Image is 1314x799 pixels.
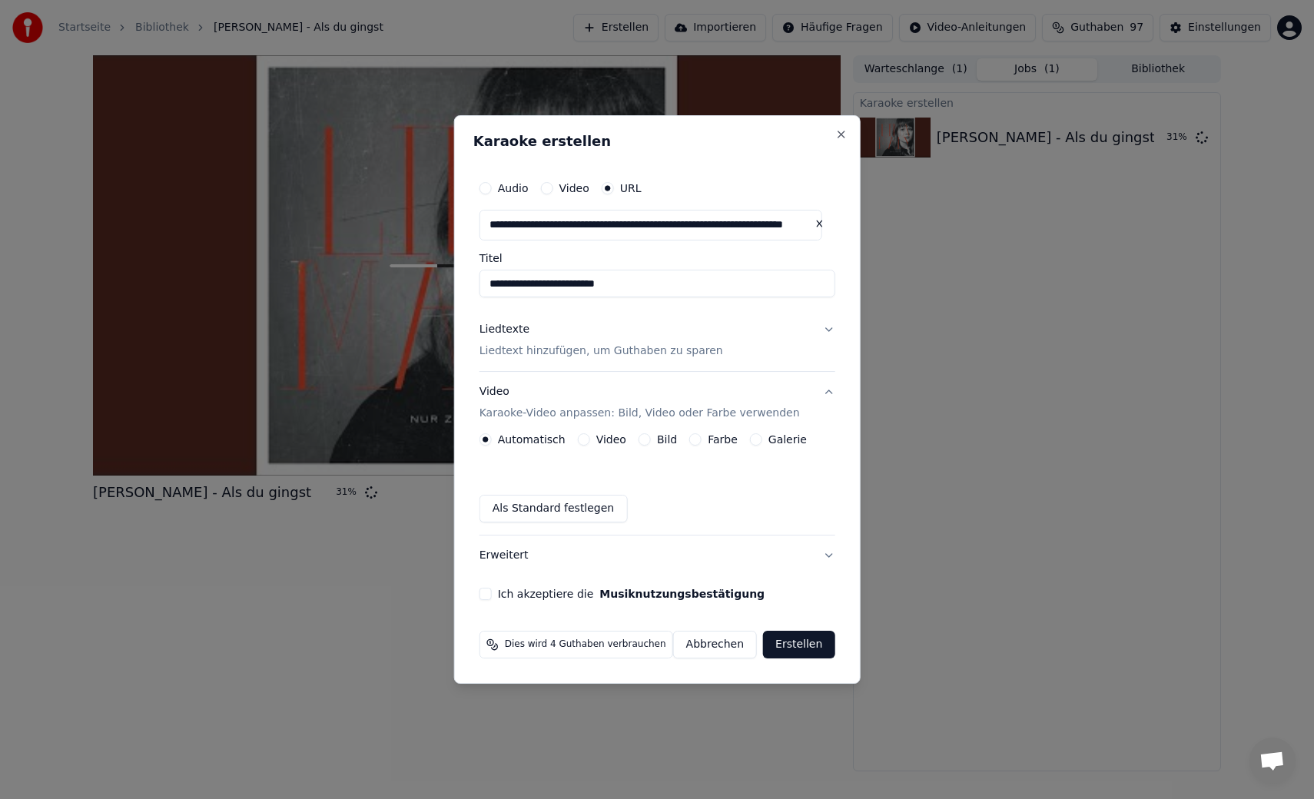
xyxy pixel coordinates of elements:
[479,433,835,535] div: VideoKaraoke-Video anpassen: Bild, Video oder Farbe verwenden
[479,372,835,433] button: VideoKaraoke-Video anpassen: Bild, Video oder Farbe verwenden
[479,253,835,264] label: Titel
[479,322,529,337] div: Liedtexte
[708,434,738,445] label: Farbe
[479,310,835,371] button: LiedtexteLiedtext hinzufügen, um Guthaben zu sparen
[559,183,589,194] label: Video
[479,406,800,421] p: Karaoke-Video anpassen: Bild, Video oder Farbe verwenden
[479,384,800,421] div: Video
[498,588,765,599] label: Ich akzeptiere die
[498,434,566,445] label: Automatisch
[596,434,626,445] label: Video
[673,631,757,658] button: Abbrechen
[479,535,835,575] button: Erweitert
[473,134,841,148] h2: Karaoke erstellen
[498,183,529,194] label: Audio
[599,588,765,599] button: Ich akzeptiere die
[505,638,666,651] span: Dies wird 4 Guthaben verbrauchen
[768,434,807,445] label: Galerie
[479,343,723,359] p: Liedtext hinzufügen, um Guthaben zu sparen
[657,434,677,445] label: Bild
[763,631,835,658] button: Erstellen
[479,495,628,522] button: Als Standard festlegen
[620,183,642,194] label: URL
